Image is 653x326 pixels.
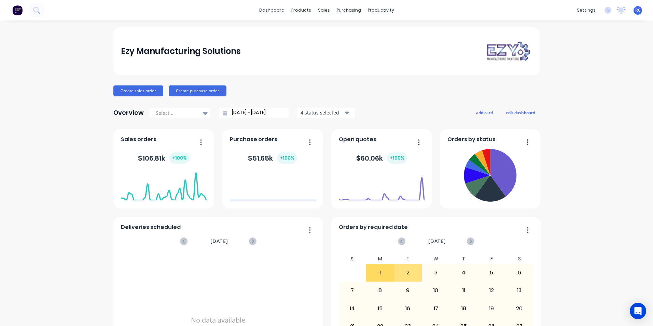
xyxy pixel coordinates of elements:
div: + 100 % [387,152,407,164]
div: 18 [450,300,477,317]
span: Orders by required date [339,223,408,231]
div: 7 [339,282,366,299]
div: 5 [478,264,505,281]
div: + 100 % [169,152,190,164]
div: 4 [450,264,477,281]
button: 4 status selected [297,108,355,118]
span: [DATE] [428,237,446,245]
div: 9 [394,282,422,299]
span: Purchase orders [230,135,277,144]
div: W [422,254,450,264]
div: S [505,254,533,264]
div: 17 [422,300,449,317]
div: Ezy Manufacturing Solutions [121,44,241,58]
img: Factory [12,5,23,15]
div: 12 [478,282,505,299]
img: Ezy Manufacturing Solutions [484,40,532,62]
span: RC [635,7,641,13]
div: sales [315,5,333,15]
button: edit dashboard [501,108,540,117]
div: purchasing [333,5,364,15]
div: 8 [366,282,394,299]
div: $ 106.81k [138,152,190,164]
div: $ 51.65k [248,152,297,164]
div: T [394,254,422,264]
div: 6 [506,264,533,281]
div: 20 [506,300,533,317]
div: productivity [364,5,398,15]
span: Sales orders [121,135,156,144]
div: 4 status selected [301,109,344,116]
div: 16 [394,300,422,317]
button: Create sales order [113,85,163,96]
div: products [288,5,315,15]
span: Open quotes [339,135,376,144]
div: 3 [422,264,449,281]
div: settings [573,5,599,15]
div: 15 [366,300,394,317]
span: Orders by status [447,135,496,144]
div: 1 [366,264,394,281]
div: 2 [394,264,422,281]
span: [DATE] [210,237,228,245]
div: + 100 % [277,152,297,164]
div: $ 60.06k [356,152,407,164]
div: 14 [339,300,366,317]
button: add card [472,108,497,117]
a: dashboard [256,5,288,15]
div: 13 [506,282,533,299]
div: Open Intercom Messenger [630,303,646,319]
div: S [338,254,366,264]
div: Overview [113,106,144,120]
div: T [450,254,478,264]
div: F [477,254,505,264]
div: 11 [450,282,477,299]
div: 19 [478,300,505,317]
button: Create purchase order [169,85,226,96]
div: 10 [422,282,449,299]
div: M [366,254,394,264]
